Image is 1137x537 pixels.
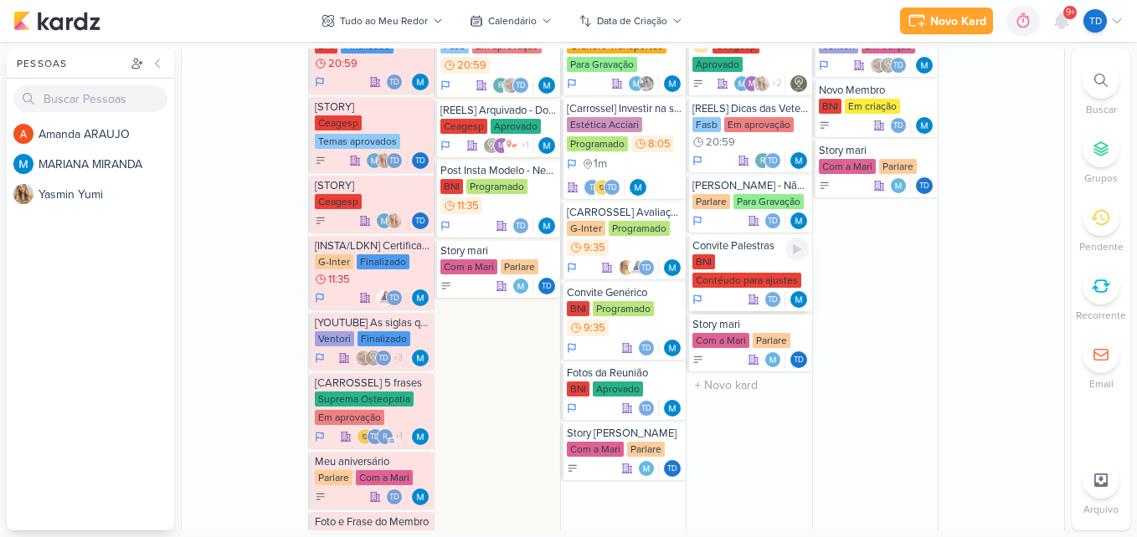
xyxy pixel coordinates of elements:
div: A Fazer [567,463,579,474]
p: Td [641,345,651,353]
div: Colaboradores: tatianeacciari@gmail.com, IDBOX - Agência de Design, Thais de carvalho [584,179,625,196]
div: Responsável: MARIANA MIRANDA [916,117,933,134]
div: Responsável: MARIANA MIRANDA [412,350,429,366]
div: Em Andamento [692,214,702,228]
div: Thais de carvalho [664,460,681,477]
div: Thais de carvalho [1083,9,1107,33]
div: Em Andamento [315,430,325,443]
div: Thais de carvalho [367,428,383,445]
img: MARIANA MIRANDA [538,137,555,154]
div: Thais de carvalho [538,278,555,294]
img: Amanda ARAUJO [13,124,33,144]
div: Com a Mari [440,259,497,274]
div: Aprovado [491,119,541,134]
img: MARIANA MIRANDA [664,400,681,417]
div: A Fazer [440,280,452,292]
div: Aprovado [593,381,643,396]
div: mlegnaioli@gmail.com [493,137,510,154]
img: MARIANA MIRANDA [790,291,807,308]
div: Thais de carvalho [386,488,403,505]
img: Everton Granero [638,75,655,92]
div: Story mari [692,318,809,331]
div: Colaboradores: Leviê Agência de Marketing Digital, mlegnaioli@gmail.com, ow se liga, Thais de car... [483,137,533,154]
div: Em Andamento [440,219,450,233]
div: Colaboradores: Amannda Primo, Thais de carvalho [376,289,407,306]
div: Em Andamento [315,75,325,89]
div: Em Andamento [440,79,450,92]
div: Colaboradores: roberta.pecora@fasb.com.br, Thais de carvalho [754,152,785,169]
span: 20:59 [457,59,486,71]
div: Responsável: MARIANA MIRANDA [916,57,933,74]
div: A Fazer [819,120,831,131]
div: Ceagesp [315,194,362,209]
span: 11:35 [457,200,479,212]
div: Suprema Osteopatia [315,391,414,407]
div: G-Inter [567,221,605,236]
img: Yasmin Yumi [13,184,33,204]
div: Convite Palestras [692,239,809,253]
img: IDBOX - Agência de Design [594,179,610,196]
div: Ligar relógio [785,238,809,261]
p: Td [893,62,903,70]
div: Responsável: Thais de carvalho [412,212,429,229]
p: Td [415,157,425,166]
img: Yasmin Yumi [754,75,770,92]
div: Thais de carvalho [764,212,781,229]
div: Responsável: MARIANA MIRANDA [790,152,807,169]
div: Em Andamento [315,351,325,365]
img: MARIANA MIRANDA [764,351,781,368]
img: MARIANA MIRANDA [664,75,681,92]
img: MARIANA MIRANDA [13,154,33,174]
p: t [589,184,594,192]
p: Recorrente [1076,308,1126,323]
div: Thais de carvalho [890,117,907,134]
p: r [760,157,765,166]
div: Com a Mari [567,442,624,457]
div: Para Gravação [733,194,804,209]
div: Responsável: Leviê Agência de Marketing Digital [790,75,807,92]
p: Arquivo [1083,502,1119,517]
div: A Fazer [315,155,327,166]
input: + Novo kard [690,375,809,396]
div: Colaboradores: Thais de carvalho [386,74,407,90]
p: Td [415,217,425,226]
p: Grupos [1084,171,1118,186]
div: Colaboradores: Thais de carvalho [638,400,659,417]
div: Responsável: MARIANA MIRANDA [538,77,555,94]
p: Buscar [1086,102,1117,117]
div: Parlare [627,442,665,457]
img: Amannda Primo [628,259,645,276]
div: Ventori [315,331,354,346]
p: Email [1089,376,1114,391]
div: Responsável: MARIANA MIRANDA [664,259,681,276]
p: r [498,82,503,90]
img: Sarah Violante [355,350,372,366]
div: Com a Mari [356,470,413,485]
div: Responsável: MARIANA MIRANDA [630,179,646,196]
p: Td [389,79,399,87]
div: tatianeacciari@gmail.com [584,179,600,196]
div: Meu aniversário [315,455,431,468]
div: Responsável: Thais de carvalho [538,278,555,294]
img: Leviê Agência de Marketing Digital [483,137,500,154]
span: +2 [770,77,781,90]
p: Td [919,182,929,191]
img: IDBOX - Agência de Design [357,428,373,445]
div: rolimaba30@gmail.com [377,428,394,445]
div: Em Andamento [567,77,577,90]
div: BNI [567,381,589,396]
div: Colaboradores: Leandro Guedes, Amannda Primo, Thais de carvalho [618,259,659,276]
div: Responsável: MARIANA MIRANDA [664,340,681,356]
div: Em Andamento [819,59,829,72]
div: Thais de carvalho [764,152,781,169]
div: Colaboradores: IDBOX - Agência de Design, Thais de carvalho, rolimaba30@gmail.com, educamposfisio... [357,428,407,445]
div: Thais de carvalho [512,217,529,234]
img: Leviê Agência de Marketing Digital [880,57,897,74]
span: +1 [520,139,529,152]
div: Ceagesp [315,115,362,130]
div: Thais de carvalho [764,291,781,308]
div: Colaboradores: Sarah Violante, Leviê Agência de Marketing Digital, Thais de carvalho [870,57,911,74]
p: m [498,142,505,151]
div: BNI [819,99,841,114]
img: Leviê Agência de Marketing Digital [790,75,807,92]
